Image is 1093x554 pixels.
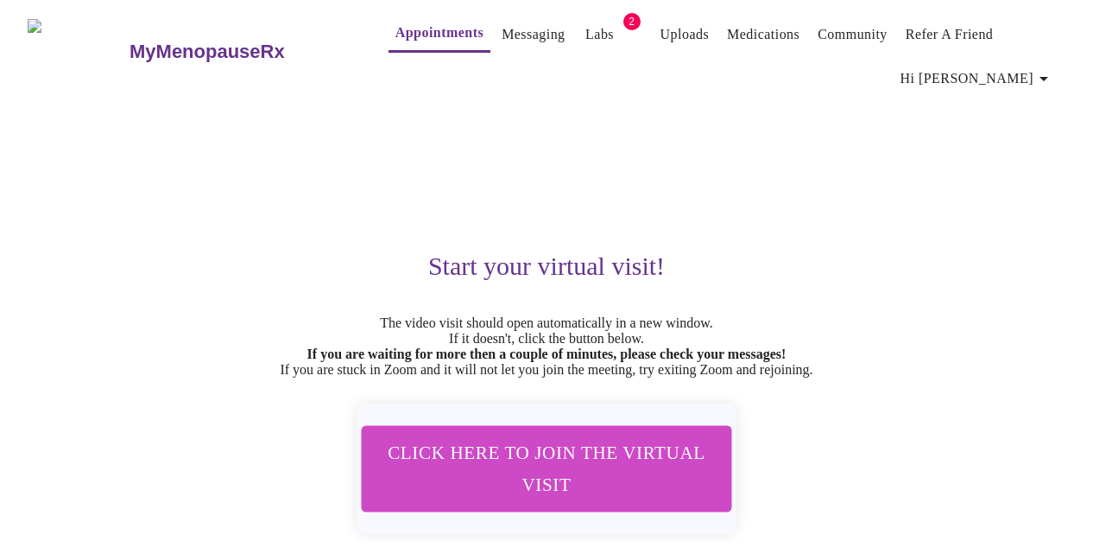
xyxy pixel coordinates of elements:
[654,17,717,52] button: Uploads
[307,347,787,361] strong: If you are waiting for more then a couple of minutes, please check your messages!
[906,22,994,47] a: Refer a Friend
[361,426,731,513] button: Click here to join the virtual visit
[720,17,806,52] button: Medications
[28,252,1065,281] h3: Start your virtual visit!
[900,67,1054,91] span: Hi [PERSON_NAME]
[28,315,1065,378] p: The video visit should open automatically in a new window. If it doesn't, click the button below....
[128,22,354,82] a: MyMenopauseRx
[811,17,894,52] button: Community
[130,41,285,63] h3: MyMenopauseRx
[395,21,483,45] a: Appointments
[585,22,614,47] a: Labs
[389,16,490,53] button: Appointments
[660,22,710,47] a: Uploads
[384,437,709,501] span: Click here to join the virtual visit
[818,22,888,47] a: Community
[28,19,128,84] img: MyMenopauseRx Logo
[727,22,799,47] a: Medications
[899,17,1001,52] button: Refer a Friend
[894,61,1061,96] button: Hi [PERSON_NAME]
[623,13,641,30] span: 2
[502,22,565,47] a: Messaging
[572,17,628,52] button: Labs
[495,17,572,52] button: Messaging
